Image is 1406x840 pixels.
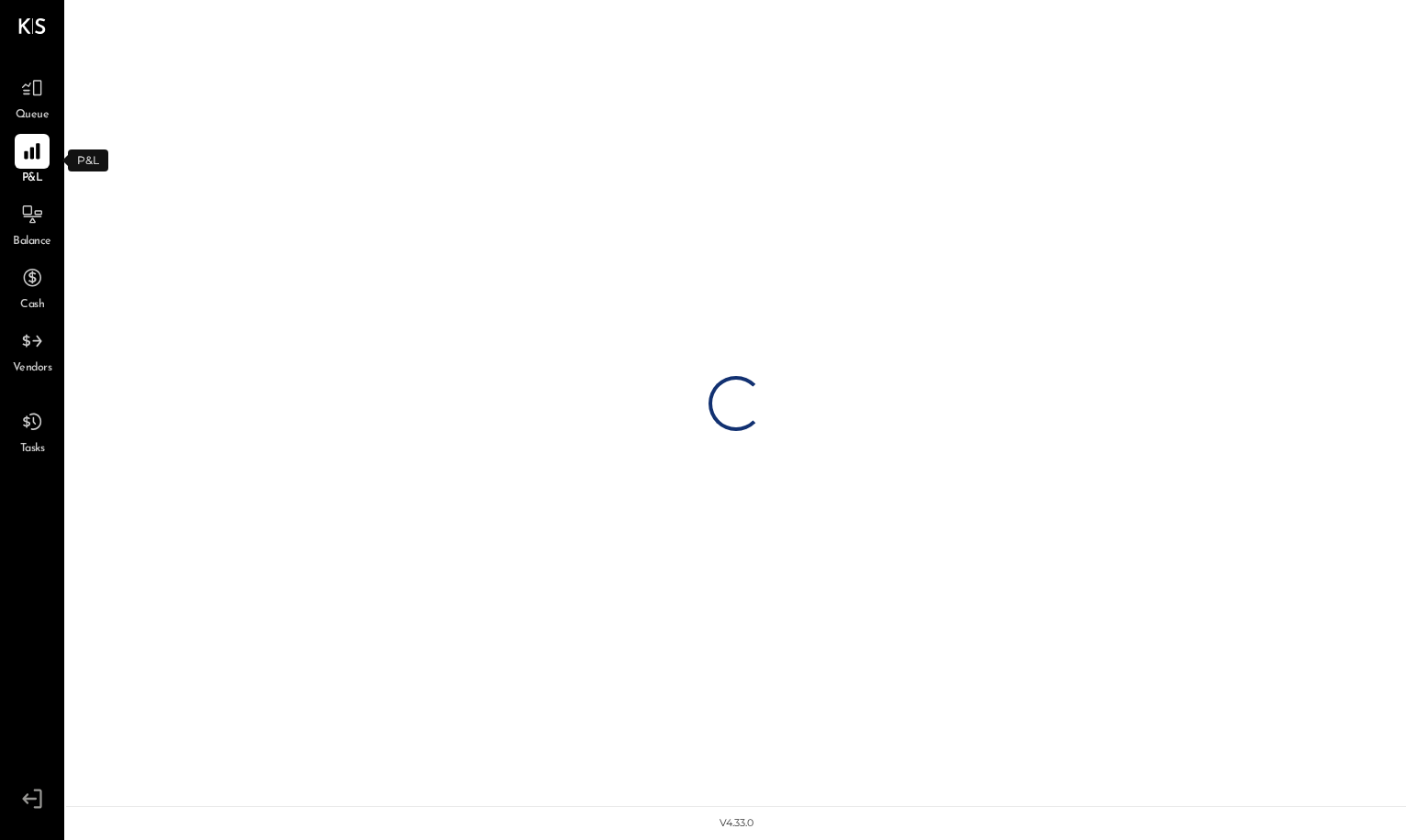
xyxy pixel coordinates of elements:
span: Queue [16,107,50,124]
span: P&L [22,171,43,187]
span: Cash [20,297,44,314]
div: P&L [68,149,108,171]
span: Vendors [13,360,52,377]
div: v 4.33.0 [720,816,753,831]
a: Tasks [1,404,63,458]
a: Cash [1,260,63,314]
a: Balance [1,197,63,250]
span: Tasks [20,441,45,458]
a: Vendors [1,324,63,377]
span: Balance [13,234,51,250]
a: Queue [1,71,63,124]
a: P&L [1,134,63,187]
